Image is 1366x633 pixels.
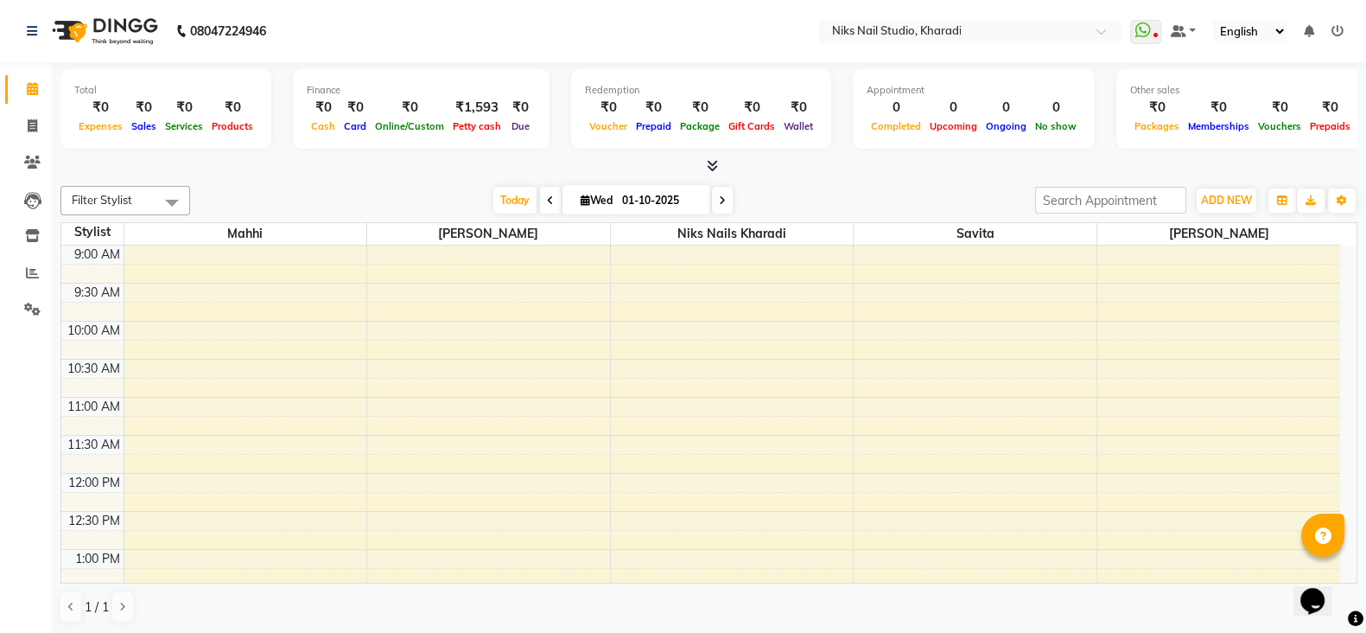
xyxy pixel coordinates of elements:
span: No show [1031,120,1081,132]
div: 12:30 PM [65,512,124,530]
span: Prepaid [632,120,676,132]
span: Memberships [1184,120,1254,132]
span: Voucher [585,120,632,132]
span: [PERSON_NAME] [1097,223,1340,245]
div: ₹0 [207,98,257,118]
span: Card [340,120,371,132]
span: Today [493,187,537,214]
span: Packages [1130,120,1184,132]
div: ₹0 [1254,98,1306,118]
div: 0 [982,98,1031,118]
span: Gift Cards [724,120,779,132]
span: Online/Custom [371,120,448,132]
span: Prepaids [1306,120,1355,132]
span: Wallet [779,120,817,132]
div: ₹0 [1184,98,1254,118]
span: 1 / 1 [85,598,109,617]
span: Wed [576,194,617,207]
button: ADD NEW [1197,189,1256,213]
div: ₹0 [585,98,632,118]
span: Expenses [74,120,127,132]
div: 10:00 AM [64,322,124,340]
span: Vouchers [1254,120,1306,132]
div: 9:00 AM [71,246,124,264]
div: Total [74,83,257,98]
div: ₹0 [371,98,448,118]
div: Finance [307,83,536,98]
span: Package [676,120,724,132]
div: ₹0 [632,98,676,118]
div: Appointment [867,83,1081,98]
div: Redemption [585,83,817,98]
div: ₹0 [340,98,371,118]
span: Niks Nails Kharadi [611,223,854,245]
div: ₹0 [307,98,340,118]
span: Mahhi [124,223,367,245]
div: ₹0 [724,98,779,118]
span: Due [507,120,534,132]
span: Filter Stylist [72,193,132,207]
span: Services [161,120,207,132]
span: [PERSON_NAME] [367,223,610,245]
div: 12:00 PM [65,474,124,492]
span: Completed [867,120,925,132]
div: ₹0 [74,98,127,118]
div: ₹0 [505,98,536,118]
span: Cash [307,120,340,132]
div: 10:30 AM [64,360,124,378]
div: ₹0 [127,98,161,118]
input: 2025-10-01 [617,188,703,214]
img: logo [44,7,162,55]
div: 0 [1031,98,1081,118]
span: Products [207,120,257,132]
div: 0 [867,98,925,118]
span: Petty cash [448,120,505,132]
div: Stylist [61,223,124,241]
div: ₹0 [779,98,817,118]
iframe: chat widget [1293,564,1349,616]
div: 9:30 AM [71,284,124,302]
span: ADD NEW [1201,194,1252,207]
span: Upcoming [925,120,982,132]
b: 08047224946 [190,7,266,55]
div: 0 [925,98,982,118]
div: ₹0 [161,98,207,118]
span: Sales [127,120,161,132]
span: Savita [854,223,1096,245]
div: ₹0 [1130,98,1184,118]
div: 1:00 PM [72,550,124,568]
div: 11:00 AM [64,398,124,416]
div: ₹1,593 [448,98,505,118]
div: ₹0 [676,98,724,118]
div: 11:30 AM [64,436,124,454]
div: ₹0 [1306,98,1355,118]
input: Search Appointment [1035,187,1186,214]
span: Ongoing [982,120,1031,132]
